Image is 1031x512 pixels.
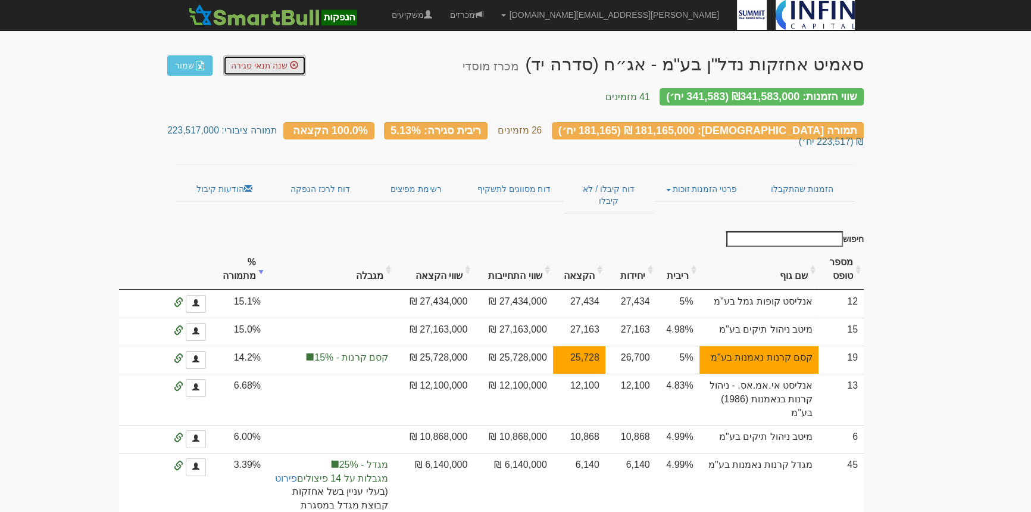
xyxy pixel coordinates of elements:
[394,250,473,290] th: שווי הקצאה: activate to sort column ascending
[272,176,368,201] a: דוח לרכז הנפקה
[552,122,864,139] div: תמורה [DEMOGRAPHIC_DATA]: 181,165,000 ₪ (181,165 יח׳)
[818,250,864,290] th: מספר טופס: activate to sort column ascending
[699,346,818,374] td: קסם קרנות נאמנות בע"מ
[605,250,656,290] th: יחידות: activate to sort column ascending
[656,425,699,453] td: 4.99%
[394,425,473,453] td: 10,868,000 ₪
[605,290,656,318] td: 27,434
[553,346,605,374] td: אחוז הקצאה להצעה זו 96.4%
[293,124,368,136] span: 100.0% הקצאה
[654,176,749,201] a: פרטי הזמנות זוכות
[273,458,388,472] span: מגדל - 25%
[473,425,552,453] td: 10,868,000 ₪
[553,318,605,346] td: 27,163
[185,3,360,27] img: SmartBull Logo
[553,374,605,425] td: 12,100
[818,290,864,318] td: 12
[273,351,388,365] span: קסם קרנות - 15%
[498,125,542,135] small: 26 מזמינים
[463,60,519,73] small: מכרז מוסדי
[167,55,213,76] a: שמור
[656,346,699,374] td: 5%
[605,92,650,102] small: 41 מזמינים
[275,473,297,483] a: פירוט
[656,374,699,425] td: 4.83%
[176,176,272,201] a: הודעות קיבול
[464,176,563,201] a: דוח מסווגים לתשקיף
[473,290,552,318] td: 27,434,000 ₪
[473,318,552,346] td: 27,163,000 ₪
[656,250,699,290] th: ריבית : activate to sort column ascending
[564,176,654,213] a: דוח קיבלו / לא קיבלו
[473,250,552,290] th: שווי התחייבות: activate to sort column ascending
[553,290,605,318] td: 27,434
[726,231,843,247] input: חיפוש
[394,318,473,346] td: 27,163,000 ₪
[699,425,818,453] td: מיטב ניהול תיקים בע"מ
[167,125,864,146] small: תמורה ציבורי: 223,517,000 ₪ (223,517 יח׳)
[223,55,306,76] a: שנה תנאי סגירה
[660,88,864,105] div: שווי הזמנות: ₪341,583,000 (341,583 יח׳)
[605,425,656,453] td: 10,868
[818,374,864,425] td: 13
[818,425,864,453] td: 6
[212,425,267,453] td: 6.00%
[212,250,267,290] th: % מתמורה: activate to sort column ascending
[267,250,394,290] th: מגבלה: activate to sort column ascending
[231,61,288,70] span: שנה תנאי סגירה
[605,346,656,374] td: 26,700
[212,374,267,425] td: 6.68%
[463,54,864,74] div: סאמיט אחזקות נדל"ן בע"מ - אג״ח (סדרה יד) - הנפקה לציבור
[368,176,464,201] a: רשימת מפיצים
[212,346,267,374] td: 14.2%
[818,318,864,346] td: 15
[699,374,818,425] td: אנליסט אי.אמ.אס. - ניהול קרנות בנאמנות (1986) בע"מ
[273,472,388,486] span: מגבלות על 14 פיצולים
[212,318,267,346] td: 15.0%
[699,290,818,318] td: אנליסט קופות גמל בע"מ
[699,318,818,346] td: מיטב ניהול תיקים בע"מ
[699,250,818,290] th: שם גוף : activate to sort column ascending
[212,290,267,318] td: 15.1%
[394,374,473,425] td: 12,100,000 ₪
[195,61,205,70] img: excel-file-white.png
[656,290,699,318] td: 5%
[553,250,605,290] th: הקצאה: activate to sort column ascending
[394,346,473,374] td: 25,728,000 ₪
[473,374,552,425] td: 12,100,000 ₪
[267,346,394,374] td: הקצאה בפועל לקבוצה 'קסם קרנות' 15.0%
[473,346,552,374] td: 25,728,000 ₪
[553,425,605,453] td: 10,868
[394,290,473,318] td: 27,434,000 ₪
[605,318,656,346] td: 27,163
[750,176,855,201] a: הזמנות שהתקבלו
[722,231,864,247] label: חיפוש
[384,122,488,139] div: ריבית סגירה: 5.13%
[605,374,656,425] td: 12,100
[656,318,699,346] td: 4.98%
[818,346,864,374] td: 19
